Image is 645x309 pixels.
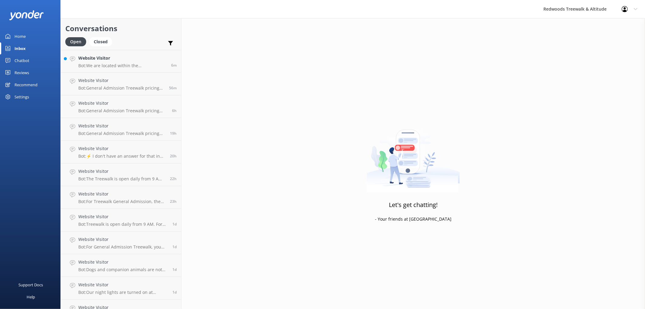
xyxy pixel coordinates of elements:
[169,85,177,90] span: Aug 28 2025 11:07am (UTC +12:00) Pacific/Auckland
[375,216,451,222] p: - Your friends at [GEOGRAPHIC_DATA]
[170,199,177,204] span: Aug 27 2025 12:35pm (UTC +12:00) Pacific/Auckland
[78,100,168,107] h4: Website Visitor
[172,108,177,113] span: Aug 28 2025 05:58am (UTC +12:00) Pacific/Auckland
[61,232,181,254] a: Website VisitorBot:For General Admission Treewalk, you can arrive anytime from opening, which is ...
[15,67,29,79] div: Reviews
[78,131,165,136] p: Bot: General Admission Treewalk pricing starts at $42 for adults (16+ years) and $26 for children...
[78,222,168,227] p: Bot: Treewalk is open daily from 9 AM. For last ticket sold times, please check our website FAQs ...
[172,290,177,295] span: Aug 26 2025 04:06pm (UTC +12:00) Pacific/Auckland
[61,209,181,232] a: Website VisitorBot:Treewalk is open daily from 9 AM. For last ticket sold times, please check our...
[61,254,181,277] a: Website VisitorBot:Dogs and companion animals are not permitted on the Treewalk or Altitude due t...
[78,77,165,84] h4: Website Visitor
[15,79,37,91] div: Recommend
[89,37,112,46] div: Closed
[61,95,181,118] a: Website VisitorBot:General Admission Treewalk pricing starts at $42 for adults (16+ years) and $2...
[78,199,165,204] p: Bot: For Treewalk General Admission, the cost for 2 adults and up to 3 children (5-15 yrs) is $12...
[78,145,165,152] h4: Website Visitor
[61,277,181,300] a: Website VisitorBot:Our night lights are turned on at sunset, and the night walk starts 20 minutes...
[172,222,177,227] span: Aug 27 2025 10:12am (UTC +12:00) Pacific/Auckland
[170,131,177,136] span: Aug 27 2025 04:22pm (UTC +12:00) Pacific/Auckland
[78,290,168,295] p: Bot: Our night lights are turned on at sunset, and the night walk starts 20 minutes thereafter. W...
[78,213,168,220] h4: Website Visitor
[9,10,44,20] img: yonder-white-logo.png
[61,186,181,209] a: Website VisitorBot:For Treewalk General Admission, the cost for 2 adults and up to 3 children (5-...
[172,244,177,249] span: Aug 27 2025 02:56am (UTC +12:00) Pacific/Auckland
[89,38,115,45] a: Closed
[65,23,177,34] h2: Conversations
[15,42,26,54] div: Inbox
[78,63,167,68] p: Bot: We are located within the [GEOGRAPHIC_DATA], which is 5 km from [GEOGRAPHIC_DATA]. You can r...
[19,279,43,291] div: Support Docs
[78,259,168,265] h4: Website Visitor
[61,163,181,186] a: Website VisitorBot:The Treewalk is open daily from 9 AM. For last ticket sold times, please check...
[171,63,177,68] span: Aug 28 2025 11:58am (UTC +12:00) Pacific/Auckland
[78,55,167,61] h4: Website Visitor
[78,244,168,250] p: Bot: For General Admission Treewalk, you can arrive anytime from opening, which is 9 AM. For nigh...
[389,200,438,210] h3: Let's get chatting!
[78,123,165,129] h4: Website Visitor
[172,267,177,272] span: Aug 26 2025 05:42pm (UTC +12:00) Pacific/Auckland
[78,191,165,197] h4: Website Visitor
[170,153,177,159] span: Aug 27 2025 03:41pm (UTC +12:00) Pacific/Auckland
[78,168,165,175] h4: Website Visitor
[78,153,165,159] p: Bot: ⚡ I don't have an answer for that in my knowledge base. Please try and rephrase your questio...
[65,37,86,46] div: Open
[78,176,165,182] p: Bot: The Treewalk is open daily from 9 AM. For last ticket sold times, please check the website F...
[65,38,89,45] a: Open
[15,54,29,67] div: Chatbot
[78,236,168,243] h4: Website Visitor
[61,50,181,73] a: Website VisitorBot:We are located within the [GEOGRAPHIC_DATA], which is 5 km from [GEOGRAPHIC_DA...
[78,108,168,113] p: Bot: General Admission Treewalk pricing starts at $42 for adults (16+ years) and $26 for children...
[78,281,168,288] h4: Website Visitor
[15,91,29,103] div: Settings
[78,267,168,272] p: Bot: Dogs and companion animals are not permitted on the Treewalk or Altitude due to safety conce...
[61,141,181,163] a: Website VisitorBot:⚡ I don't have an answer for that in my knowledge base. Please try and rephras...
[27,291,35,303] div: Help
[78,85,165,91] p: Bot: General Admission Treewalk pricing starts at $42 for adults (16+ years) and $26 for children...
[170,176,177,181] span: Aug 27 2025 01:55pm (UTC +12:00) Pacific/Auckland
[61,118,181,141] a: Website VisitorBot:General Admission Treewalk pricing starts at $42 for adults (16+ years) and $2...
[366,117,460,192] img: artwork of a man stealing a conversation from at giant smartphone
[15,30,26,42] div: Home
[61,73,181,95] a: Website VisitorBot:General Admission Treewalk pricing starts at $42 for adults (16+ years) and $2...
